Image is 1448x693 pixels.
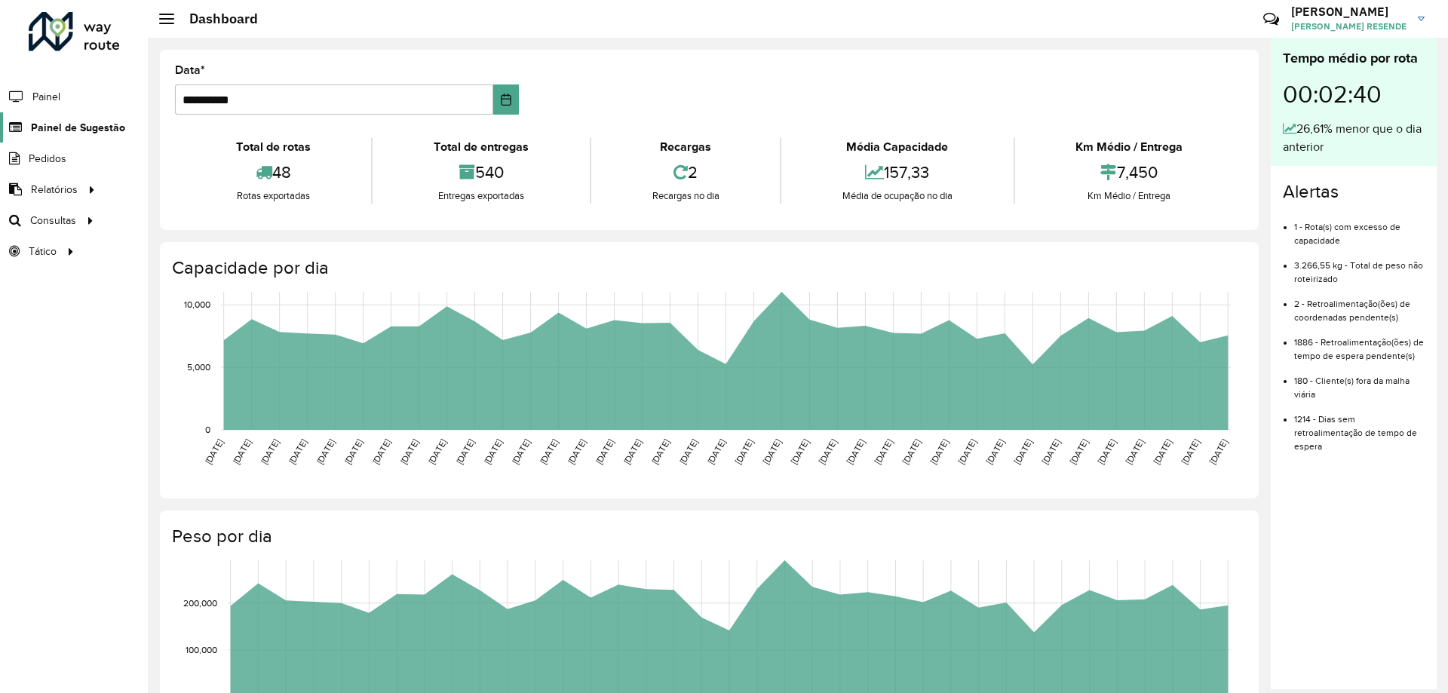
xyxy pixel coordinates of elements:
[538,437,560,466] text: [DATE]
[376,138,585,156] div: Total de entregas
[595,156,776,189] div: 2
[259,437,281,466] text: [DATE]
[595,189,776,204] div: Recargas no dia
[31,120,125,136] span: Painel de Sugestão
[1124,437,1146,466] text: [DATE]
[184,299,210,309] text: 10,000
[845,437,867,466] text: [DATE]
[205,425,210,434] text: 0
[649,437,671,466] text: [DATE]
[595,138,776,156] div: Recargas
[376,156,585,189] div: 540
[677,437,699,466] text: [DATE]
[454,437,476,466] text: [DATE]
[1255,3,1287,35] a: Contato Rápido
[566,437,587,466] text: [DATE]
[172,257,1244,279] h4: Capacidade por dia
[179,156,367,189] div: 48
[1294,363,1425,401] li: 180 - Cliente(s) fora da malha viária
[1294,209,1425,247] li: 1 - Rota(s) com excesso de capacidade
[785,189,1009,204] div: Média de ocupação no dia
[1291,5,1407,19] h3: [PERSON_NAME]
[789,437,811,466] text: [DATE]
[1283,48,1425,69] div: Tempo médio por rota
[705,437,727,466] text: [DATE]
[172,526,1244,547] h4: Peso por dia
[183,598,217,608] text: 200,000
[1207,437,1229,466] text: [DATE]
[1294,286,1425,324] li: 2 - Retroalimentação(ões) de coordenadas pendente(s)
[29,244,57,259] span: Tático
[1096,437,1118,466] text: [DATE]
[482,437,504,466] text: [DATE]
[1283,181,1425,203] h4: Alertas
[594,437,615,466] text: [DATE]
[314,437,336,466] text: [DATE]
[398,437,420,466] text: [DATE]
[1152,437,1173,466] text: [DATE]
[873,437,894,466] text: [DATE]
[956,437,978,466] text: [DATE]
[761,437,783,466] text: [DATE]
[510,437,532,466] text: [DATE]
[231,437,253,466] text: [DATE]
[900,437,922,466] text: [DATE]
[1294,247,1425,286] li: 3.266,55 kg - Total de peso não roteirizado
[984,437,1006,466] text: [DATE]
[785,138,1009,156] div: Média Capacidade
[370,437,392,466] text: [DATE]
[32,89,60,105] span: Painel
[186,645,217,655] text: 100,000
[29,151,66,167] span: Pedidos
[1040,437,1062,466] text: [DATE]
[203,437,225,466] text: [DATE]
[1019,189,1240,204] div: Km Médio / Entrega
[1294,401,1425,453] li: 1214 - Dias sem retroalimentação de tempo de espera
[342,437,364,466] text: [DATE]
[30,213,76,228] span: Consultas
[287,437,308,466] text: [DATE]
[1283,69,1425,120] div: 00:02:40
[928,437,950,466] text: [DATE]
[179,189,367,204] div: Rotas exportadas
[1291,20,1407,33] span: [PERSON_NAME] RESENDE
[175,61,205,79] label: Data
[1019,156,1240,189] div: 7,450
[1294,324,1425,363] li: 1886 - Retroalimentação(ões) de tempo de espera pendente(s)
[376,189,585,204] div: Entregas exportadas
[817,437,839,466] text: [DATE]
[785,156,1009,189] div: 157,33
[1283,120,1425,156] div: 26,61% menor que o dia anterior
[179,138,367,156] div: Total de rotas
[493,84,520,115] button: Choose Date
[733,437,755,466] text: [DATE]
[1180,437,1201,466] text: [DATE]
[1068,437,1090,466] text: [DATE]
[1019,138,1240,156] div: Km Médio / Entrega
[174,11,258,27] h2: Dashboard
[31,182,78,198] span: Relatórios
[187,362,210,372] text: 5,000
[621,437,643,466] text: [DATE]
[1012,437,1034,466] text: [DATE]
[426,437,448,466] text: [DATE]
